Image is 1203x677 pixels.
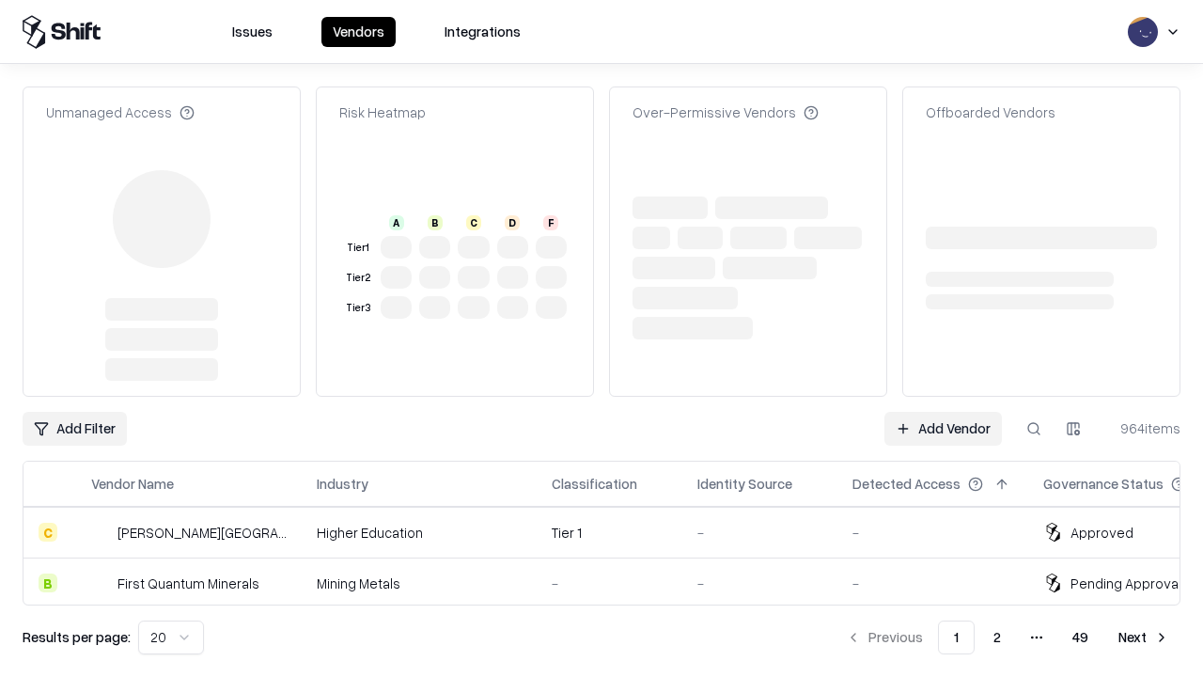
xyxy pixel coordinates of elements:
[552,523,667,543] div: Tier 1
[221,17,284,47] button: Issues
[91,523,110,542] img: Reichman University
[317,523,522,543] div: Higher Education
[697,523,822,543] div: -
[884,412,1002,446] a: Add Vendor
[852,523,1013,543] div: -
[428,215,443,230] div: B
[343,240,373,256] div: Tier 1
[926,102,1055,122] div: Offboarded Vendors
[433,17,532,47] button: Integrations
[1107,621,1180,654] button: Next
[852,474,961,494] div: Detected Access
[317,474,368,494] div: Industry
[552,474,637,494] div: Classification
[697,474,792,494] div: Identity Source
[938,621,975,654] button: 1
[1043,474,1164,494] div: Governance Status
[505,215,520,230] div: D
[343,270,373,286] div: Tier 2
[978,621,1016,654] button: 2
[321,17,396,47] button: Vendors
[339,102,426,122] div: Risk Heatmap
[633,102,819,122] div: Over-Permissive Vendors
[466,215,481,230] div: C
[117,574,259,593] div: First Quantum Minerals
[389,215,404,230] div: A
[39,523,57,542] div: C
[1070,574,1181,593] div: Pending Approval
[23,412,127,446] button: Add Filter
[552,574,667,593] div: -
[835,621,1180,654] nav: pagination
[46,102,195,122] div: Unmanaged Access
[91,574,110,592] img: First Quantum Minerals
[543,215,558,230] div: F
[23,627,131,647] p: Results per page:
[852,574,1013,593] div: -
[1105,418,1180,438] div: 964 items
[697,574,822,593] div: -
[317,574,522,593] div: Mining Metals
[1057,621,1103,654] button: 49
[39,574,57,592] div: B
[343,300,373,316] div: Tier 3
[91,474,174,494] div: Vendor Name
[1070,523,1133,543] div: Approved
[117,523,287,543] div: [PERSON_NAME][GEOGRAPHIC_DATA]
